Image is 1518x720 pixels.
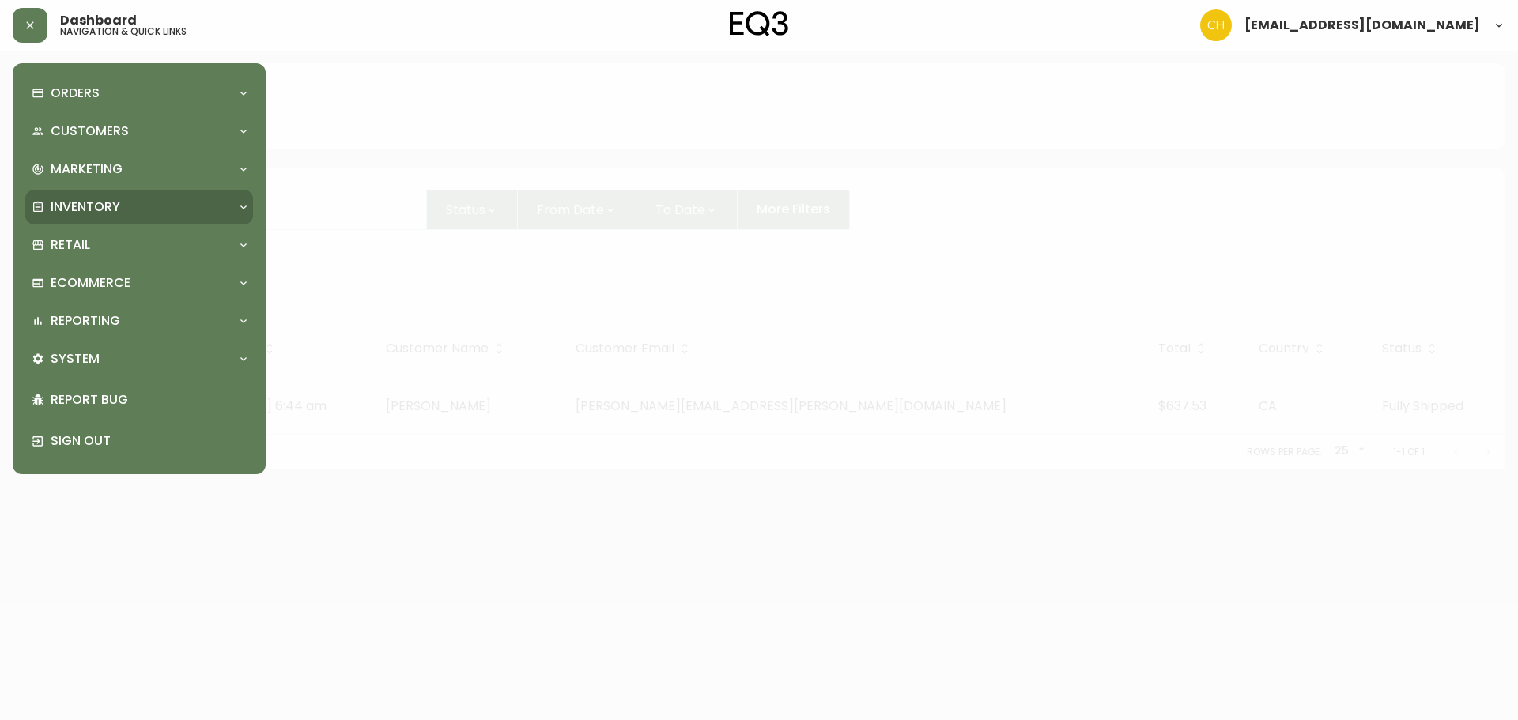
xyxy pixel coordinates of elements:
p: Inventory [51,198,120,216]
div: Ecommerce [25,266,253,300]
img: logo [730,11,788,36]
p: Retail [51,236,90,254]
p: Report Bug [51,391,247,409]
div: Customers [25,114,253,149]
div: Inventory [25,190,253,224]
span: [EMAIL_ADDRESS][DOMAIN_NAME] [1244,19,1480,32]
div: Orders [25,76,253,111]
p: Marketing [51,160,123,178]
p: Customers [51,123,129,140]
div: Reporting [25,303,253,338]
p: Orders [51,85,100,102]
div: Marketing [25,152,253,187]
h5: navigation & quick links [60,27,187,36]
div: Sign Out [25,420,253,462]
div: Report Bug [25,379,253,420]
p: Reporting [51,312,120,330]
div: System [25,341,253,376]
p: System [51,350,100,368]
span: Dashboard [60,14,137,27]
div: Retail [25,228,253,262]
p: Ecommerce [51,274,130,292]
img: 6288462cea190ebb98a2c2f3c744dd7e [1200,9,1232,41]
p: Sign Out [51,432,247,450]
